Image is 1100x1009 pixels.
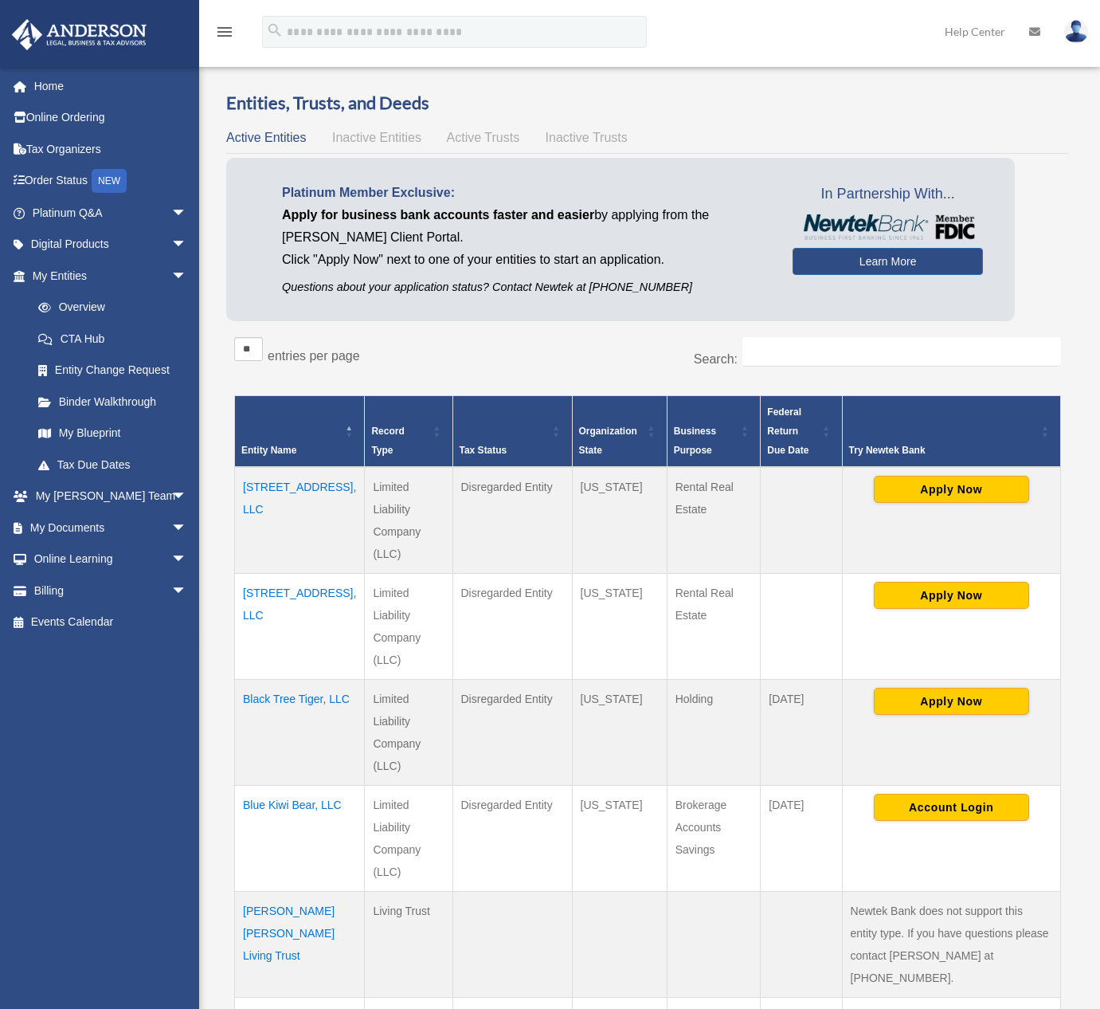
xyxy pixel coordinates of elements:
[849,441,1036,460] div: Try Newtek Bank
[874,582,1029,609] button: Apply Now
[282,277,769,297] p: Questions about your application status? Contact Newtek at [PHONE_NUMBER]
[546,131,628,144] span: Inactive Trusts
[365,786,452,892] td: Limited Liability Company (LLC)
[268,349,360,363] label: entries per page
[572,786,667,892] td: [US_STATE]
[7,19,151,50] img: Anderson Advisors Platinum Portal
[11,481,211,512] a: My [PERSON_NAME] Teamarrow_drop_down
[11,102,211,134] a: Online Ordering
[460,445,507,456] span: Tax Status
[667,786,761,892] td: Brokerage Accounts Savings
[365,892,452,998] td: Living Trust
[22,386,203,418] a: Binder Walkthrough
[572,680,667,786] td: [US_STATE]
[365,680,452,786] td: Limited Liability Company (LLC)
[171,229,203,261] span: arrow_drop_down
[365,574,452,680] td: Limited Liability Company (LLC)
[235,680,365,786] td: Black Tree Tiger, LLC
[11,70,211,102] a: Home
[667,680,761,786] td: Holding
[874,476,1029,503] button: Apply Now
[282,182,769,204] p: Platinum Member Exclusive:
[761,680,842,786] td: [DATE]
[235,892,365,998] td: [PERSON_NAME] [PERSON_NAME] Living Trust
[92,169,127,193] div: NEW
[572,467,667,574] td: [US_STATE]
[842,892,1060,998] td: Newtek Bank does not support this entity type. If you have questions please contact [PERSON_NAME]...
[11,260,203,292] a: My Entitiesarrow_drop_down
[171,260,203,292] span: arrow_drop_down
[171,197,203,230] span: arrow_drop_down
[11,575,211,607] a: Billingarrow_drop_down
[226,131,306,144] span: Active Entities
[215,22,234,41] i: menu
[667,467,761,574] td: Rental Real Estate
[22,418,203,450] a: My Blueprint
[11,197,211,229] a: Platinum Q&Aarrow_drop_down
[171,481,203,513] span: arrow_drop_down
[874,688,1029,715] button: Apply Now
[767,406,808,456] span: Federal Return Due Date
[694,352,738,366] label: Search:
[801,214,975,240] img: NewtekBankLogoSM.png
[11,512,211,544] a: My Documentsarrow_drop_down
[332,131,421,144] span: Inactive Entities
[171,575,203,607] span: arrow_drop_down
[761,786,842,892] td: [DATE]
[22,355,203,387] a: Entity Change Request
[11,165,211,198] a: Order StatusNEW
[365,396,452,468] th: Record Type: Activate to sort
[171,512,203,544] span: arrow_drop_down
[11,229,211,261] a: Digital Productsarrow_drop_down
[235,467,365,574] td: [STREET_ADDRESS], LLC
[452,467,572,574] td: Disregarded Entity
[266,22,284,39] i: search
[235,786,365,892] td: Blue Kiwi Bear, LLC
[241,445,296,456] span: Entity Name
[171,544,203,576] span: arrow_drop_down
[842,396,1060,468] th: Try Newtek Bank : Activate to sort
[282,204,769,249] p: by applying from the [PERSON_NAME] Client Portal.
[22,292,195,324] a: Overview
[452,574,572,680] td: Disregarded Entity
[282,208,594,222] span: Apply for business bank accounts faster and easier
[793,248,983,275] a: Learn More
[452,680,572,786] td: Disregarded Entity
[371,426,404,456] span: Record Type
[11,133,211,165] a: Tax Organizers
[235,574,365,680] td: [STREET_ADDRESS], LLC
[674,426,716,456] span: Business Purpose
[1064,20,1088,43] img: User Pic
[793,182,983,207] span: In Partnership With...
[761,396,842,468] th: Federal Return Due Date: Activate to sort
[215,28,234,41] a: menu
[579,426,637,456] span: Organization State
[235,396,365,468] th: Entity Name: Activate to invert sorting
[11,607,211,638] a: Events Calendar
[282,249,769,271] p: Click "Apply Now" next to one of your entities to start an application.
[667,396,761,468] th: Business Purpose: Activate to sort
[226,91,1069,116] h3: Entities, Trusts, and Deeds
[572,574,667,680] td: [US_STATE]
[22,323,203,355] a: CTA Hub
[11,544,211,575] a: Online Learningarrow_drop_down
[447,131,520,144] span: Active Trusts
[365,467,452,574] td: Limited Liability Company (LLC)
[874,800,1029,813] a: Account Login
[667,574,761,680] td: Rental Real Estate
[572,396,667,468] th: Organization State: Activate to sort
[874,794,1029,821] button: Account Login
[452,786,572,892] td: Disregarded Entity
[22,449,203,481] a: Tax Due Dates
[452,396,572,468] th: Tax Status: Activate to sort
